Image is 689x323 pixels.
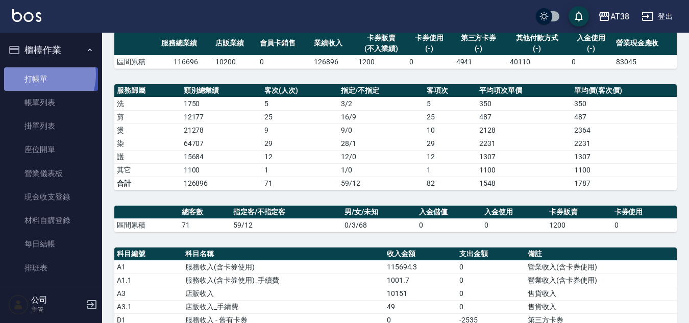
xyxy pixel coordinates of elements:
div: 卡券販賣 [358,33,404,43]
table: a dense table [114,206,677,232]
a: 座位開單 [4,138,98,161]
td: 0 [416,218,481,232]
a: 營業儀表板 [4,162,98,185]
td: 其它 [114,163,181,177]
div: (不入業績) [358,43,404,54]
div: (-) [572,43,611,54]
td: 116696 [159,55,213,68]
td: 350 [572,97,677,110]
td: 12177 [181,110,262,123]
td: 1200 [547,218,611,232]
th: 總客數 [179,206,230,219]
div: (-) [454,43,503,54]
td: 49 [384,300,457,313]
td: 1750 [181,97,262,110]
th: 入金儲值 [416,206,481,219]
td: 5 [262,97,338,110]
td: 1548 [477,177,572,190]
th: 收入金額 [384,247,457,261]
td: 2231 [572,137,677,150]
th: 指定/不指定 [338,84,424,97]
td: A3.1 [114,300,183,313]
a: 現場電腦打卡 [4,280,98,303]
td: 0 [482,218,547,232]
td: 營業收入(含卡券使用) [525,274,677,287]
td: 店販收入 [183,287,384,300]
td: 1100 [477,163,572,177]
td: 0 [257,55,311,68]
div: (-) [409,43,449,54]
td: 59/12 [231,218,342,232]
td: 2364 [572,123,677,137]
th: 會員卡銷售 [257,32,311,56]
td: 10151 [384,287,457,300]
th: 類別總業績 [181,84,262,97]
td: 0/3/68 [342,218,417,232]
a: 每日結帳 [4,232,98,256]
td: 染 [114,137,181,150]
p: 主管 [31,305,83,314]
td: 12 [262,150,338,163]
th: 服務總業績 [159,32,213,56]
th: 支出金額 [457,247,525,261]
td: 71 [179,218,230,232]
td: 12 [424,150,477,163]
td: 15684 [181,150,262,163]
td: 2128 [477,123,572,137]
th: 科目名稱 [183,247,384,261]
td: 2231 [477,137,572,150]
td: 服務收入(含卡券使用)_手續費 [183,274,384,287]
td: 28 / 1 [338,137,424,150]
td: 燙 [114,123,181,137]
button: 櫃檯作業 [4,37,98,63]
td: 0 [569,55,613,68]
td: 126896 [181,177,262,190]
td: 487 [572,110,677,123]
td: 0 [457,300,525,313]
td: 126896 [311,55,356,68]
img: Person [8,294,29,315]
td: 售貨收入 [525,300,677,313]
td: A3 [114,287,183,300]
button: save [569,6,589,27]
td: 區間累積 [114,218,179,232]
table: a dense table [114,84,677,190]
button: 登出 [637,7,677,26]
td: 59/12 [338,177,424,190]
td: 1307 [477,150,572,163]
th: 科目編號 [114,247,183,261]
td: 9 [262,123,338,137]
td: 25 [262,110,338,123]
div: 第三方卡券 [454,33,503,43]
a: 打帳單 [4,67,98,91]
td: 0 [457,274,525,287]
td: 10 [424,123,477,137]
td: 1 [424,163,477,177]
td: A1 [114,260,183,274]
td: 82 [424,177,477,190]
td: 1100 [572,163,677,177]
td: 5 [424,97,477,110]
th: 業績收入 [311,32,356,56]
td: 29 [424,137,477,150]
td: 3 / 2 [338,97,424,110]
img: Logo [12,9,41,22]
th: 男/女/未知 [342,206,417,219]
th: 入金使用 [482,206,547,219]
a: 掛單列表 [4,114,98,138]
div: 卡券使用 [409,33,449,43]
th: 店販業績 [213,32,257,56]
td: 115694.3 [384,260,457,274]
td: 0 [612,218,677,232]
td: 16 / 9 [338,110,424,123]
td: 售貨收入 [525,287,677,300]
td: 服務收入(含卡券使用) [183,260,384,274]
td: 1787 [572,177,677,190]
td: 10200 [213,55,257,68]
th: 卡券使用 [612,206,677,219]
th: 指定客/不指定客 [231,206,342,219]
th: 客項次 [424,84,477,97]
table: a dense table [114,32,677,69]
td: 1001.7 [384,274,457,287]
td: 83045 [613,55,677,68]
